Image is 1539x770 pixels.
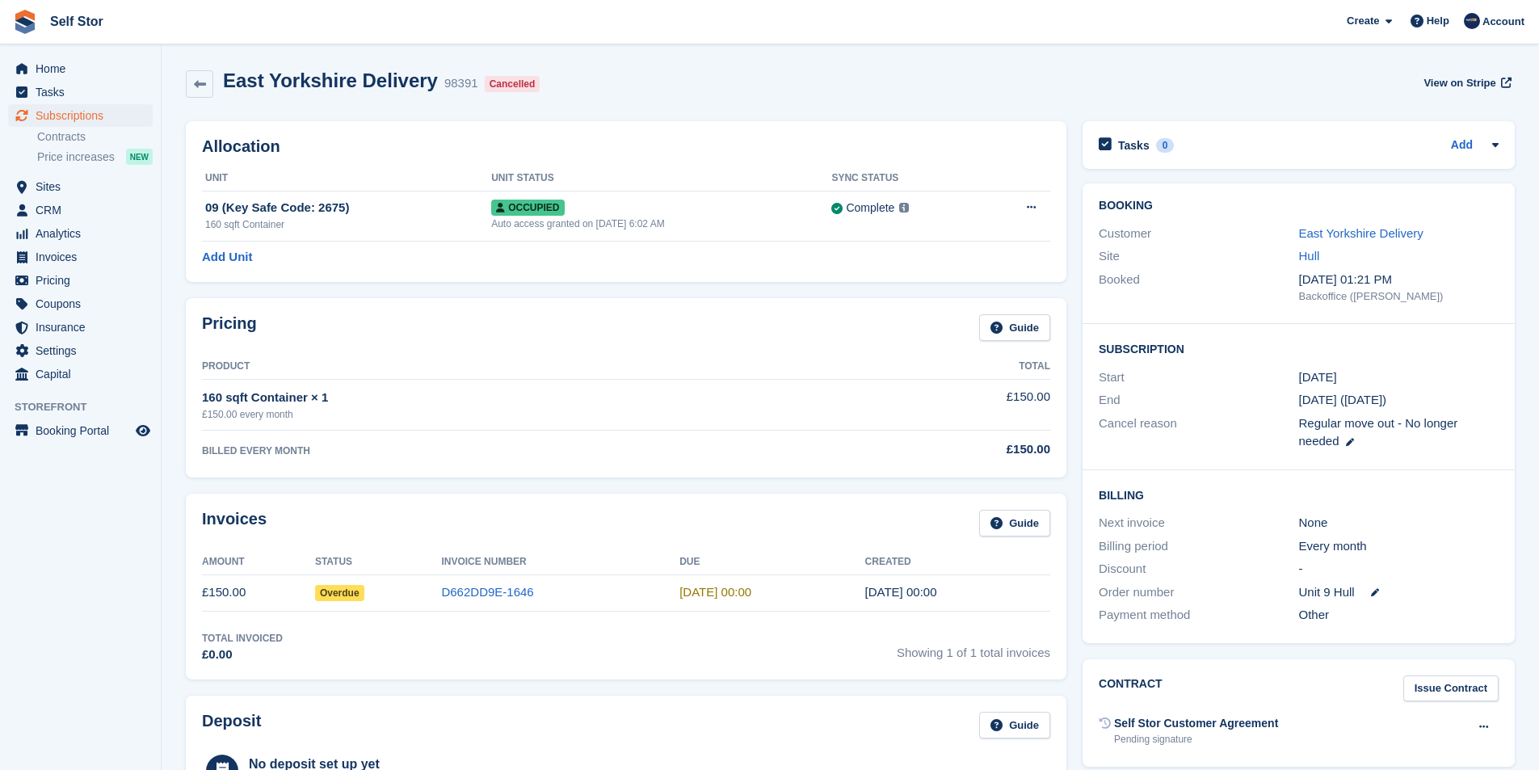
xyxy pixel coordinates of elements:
[1099,537,1298,556] div: Billing period
[979,314,1050,341] a: Guide
[1299,514,1499,532] div: None
[202,712,261,738] h2: Deposit
[491,200,564,216] span: Occupied
[1118,138,1150,153] h2: Tasks
[1299,537,1499,556] div: Every month
[36,175,132,198] span: Sites
[1423,75,1495,91] span: View on Stripe
[1482,14,1524,30] span: Account
[202,407,832,422] div: £150.00 every month
[13,10,37,34] img: stora-icon-8386f47178a22dfd0bd8f6a31ec36ba5ce8667c1dd55bd0f319d3a0aa187defe.svg
[1403,675,1499,702] a: Issue Contract
[126,149,153,165] div: NEW
[832,440,1050,459] div: £150.00
[865,585,937,599] time: 2025-07-29 23:00:49 UTC
[1299,288,1499,305] div: Backoffice ([PERSON_NAME])
[36,419,132,442] span: Booking Portal
[8,339,153,362] a: menu
[36,316,132,339] span: Insurance
[679,585,751,599] time: 2025-07-30 23:00:00 UTC
[1099,514,1298,532] div: Next invoice
[8,363,153,385] a: menu
[36,246,132,268] span: Invoices
[1417,69,1515,96] a: View on Stripe
[679,549,864,575] th: Due
[36,339,132,362] span: Settings
[979,510,1050,536] a: Guide
[8,316,153,339] a: menu
[1299,606,1499,625] div: Other
[36,292,132,315] span: Coupons
[444,74,478,93] div: 98391
[1099,675,1163,702] h2: Contract
[202,166,491,191] th: Unit
[1099,247,1298,266] div: Site
[202,248,252,267] a: Add Unit
[1099,200,1499,212] h2: Booking
[133,421,153,440] a: Preview store
[315,585,364,601] span: Overdue
[1451,137,1473,155] a: Add
[8,269,153,292] a: menu
[1427,13,1449,29] span: Help
[36,199,132,221] span: CRM
[441,549,679,575] th: Invoice Number
[1114,715,1278,732] div: Self Stor Customer Agreement
[491,217,831,231] div: Auto access granted on [DATE] 6:02 AM
[1099,225,1298,243] div: Customer
[485,76,540,92] div: Cancelled
[36,81,132,103] span: Tasks
[44,8,110,35] a: Self Stor
[202,631,283,646] div: Total Invoiced
[36,363,132,385] span: Capital
[1099,583,1298,602] div: Order number
[1347,13,1379,29] span: Create
[899,203,909,212] img: icon-info-grey-7440780725fd019a000dd9b08b2336e03edf1995a4989e88bcd33f0948082b44.svg
[37,149,115,165] span: Price increases
[979,712,1050,738] a: Guide
[36,57,132,80] span: Home
[202,444,832,458] div: BILLED EVERY MONTH
[202,314,257,341] h2: Pricing
[36,104,132,127] span: Subscriptions
[1099,340,1499,356] h2: Subscription
[1299,368,1337,387] time: 2025-07-29 23:00:00 UTC
[441,585,533,599] a: D662DD9E-1646
[36,222,132,245] span: Analytics
[1299,583,1355,602] span: Unit 9 Hull
[37,148,153,166] a: Price increases NEW
[205,217,491,232] div: 160 sqft Container
[202,510,267,536] h2: Invoices
[832,354,1050,380] th: Total
[8,175,153,198] a: menu
[831,166,983,191] th: Sync Status
[1099,560,1298,579] div: Discount
[8,81,153,103] a: menu
[1299,393,1387,406] span: [DATE] ([DATE])
[202,389,832,407] div: 160 sqft Container × 1
[15,399,161,415] span: Storefront
[223,69,438,91] h2: East Yorkshire Delivery
[1299,560,1499,579] div: -
[1099,391,1298,410] div: End
[1114,732,1278,747] div: Pending signature
[1299,416,1458,448] span: Regular move out - No longer needed
[202,549,315,575] th: Amount
[1099,414,1298,451] div: Cancel reason
[865,549,1050,575] th: Created
[1464,13,1480,29] img: Chris Rice
[1299,271,1499,289] div: [DATE] 01:21 PM
[846,200,894,217] div: Complete
[36,269,132,292] span: Pricing
[897,631,1050,664] span: Showing 1 of 1 total invoices
[315,549,442,575] th: Status
[8,57,153,80] a: menu
[8,419,153,442] a: menu
[8,292,153,315] a: menu
[1299,249,1320,263] a: Hull
[8,104,153,127] a: menu
[8,246,153,268] a: menu
[1156,138,1175,153] div: 0
[832,379,1050,430] td: £150.00
[8,199,153,221] a: menu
